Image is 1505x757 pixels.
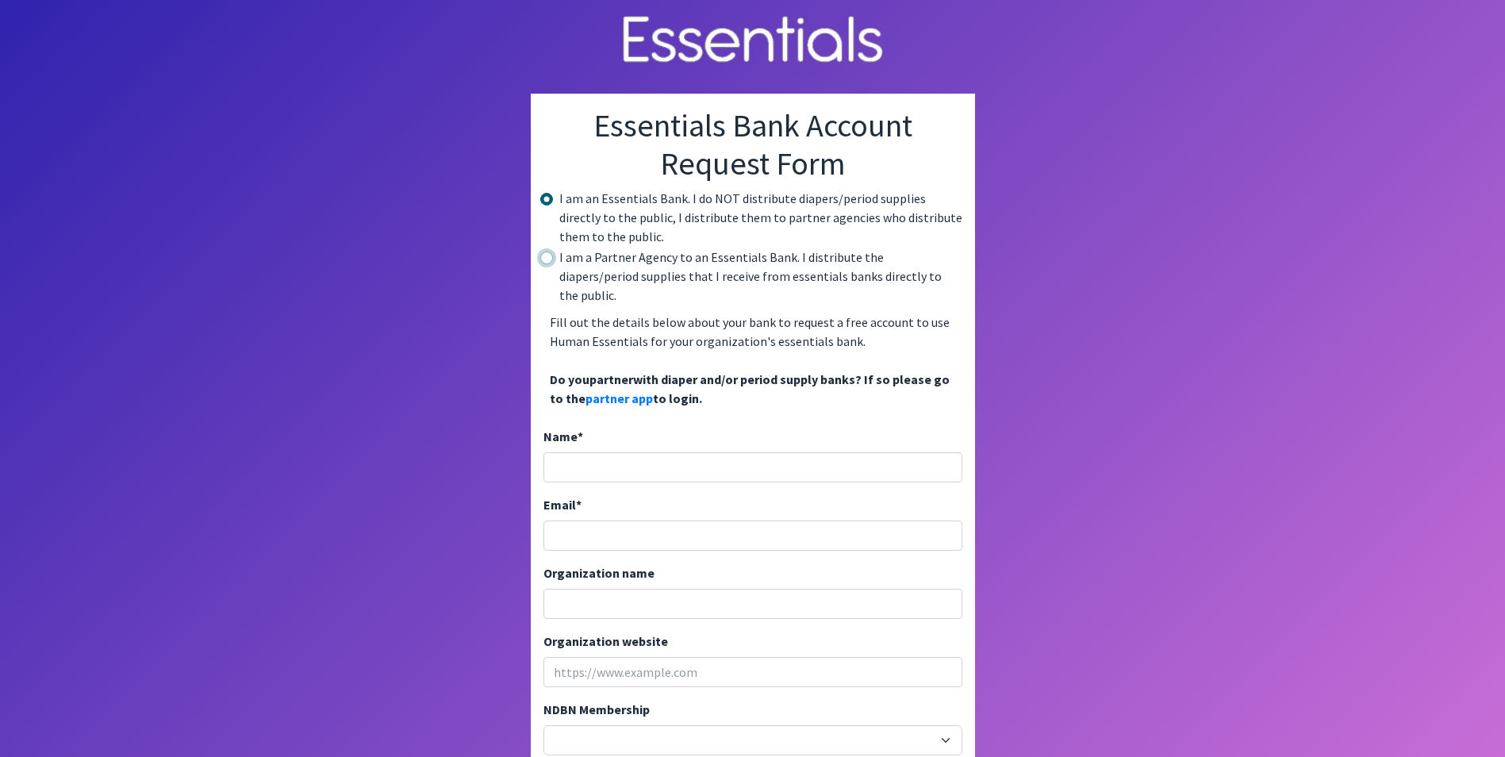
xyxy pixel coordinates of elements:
[543,427,583,446] label: Name
[543,306,962,414] p: Fill out the details below about your bank to request a free account to use Human Essentials for ...
[559,189,962,246] label: I am an Essentials Bank. I do NOT distribute diapers/period supplies directly to the public, I di...
[585,390,653,406] a: partner app
[559,248,962,305] label: I am a Partner Agency to an Essentials Bank. I distribute the diapers/period supplies that I rece...
[543,106,962,183] h1: Essentials Bank Account Request Form
[543,563,655,582] label: Organization name
[543,495,582,514] label: Email
[550,371,950,406] span: Do you with diaper and/or period supply banks? If so please go to the to login.
[543,700,650,719] label: NDBN Membership
[589,371,633,387] span: partner
[543,632,668,651] label: Organization website
[576,497,582,513] abbr: required
[543,657,962,687] input: https://www.example.com
[578,428,583,444] abbr: required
